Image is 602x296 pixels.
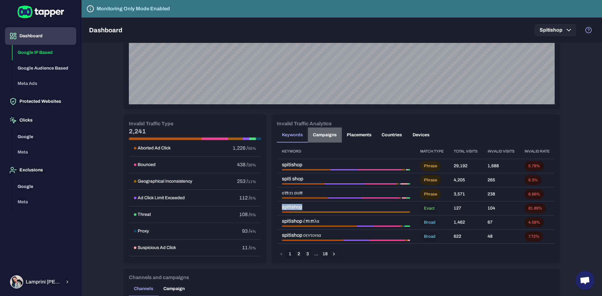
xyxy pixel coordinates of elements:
[525,234,543,239] span: 7.72%
[401,169,405,170] div: Geographical Inconsistency • 55
[525,206,546,211] span: 81.89%
[282,169,330,170] div: Aborted Ad Click • 683
[242,228,250,234] span: 93 /
[420,192,441,197] span: Phrase
[449,201,483,216] td: 127
[404,226,410,227] div: Threat • 3
[282,211,289,213] div: Aborted Ad Click • 6
[449,173,483,187] td: 4,205
[406,197,410,199] div: Threat • 8
[87,5,94,13] svg: Tapper is not blocking any fraudulent activity for this domain
[250,213,256,217] span: 5%
[483,201,520,216] td: 104
[449,216,483,230] td: 1,462
[420,206,438,211] span: Exact
[406,169,407,170] div: Suspicious Ad Click • 19
[525,164,544,169] span: 5.78%
[233,145,248,151] span: 1,226 /
[277,250,338,258] nav: pagination navigation
[356,226,374,227] div: Ad Click Limit Exceeded • 9
[405,169,406,170] div: Proxy • 14
[13,60,76,76] button: Google Audience Based
[282,240,343,241] div: Aborted Ad Click • 24
[308,127,342,143] button: Campaigns
[13,65,76,70] a: Google Audience Based
[5,98,76,104] a: Protected Websites
[343,240,369,241] div: Ad Click Limit Exceeded • 10
[420,178,441,183] span: Phrase
[282,226,356,227] div: Aborted Ad Click • 39
[365,183,396,184] div: Bounced • 71
[304,250,312,258] button: Go to page 3
[399,197,401,199] div: Geographical Inconsistency • 3
[129,120,173,127] h6: Invalid Traffic Type
[282,183,325,184] div: Aborted Ad Click • 96
[295,250,303,258] button: Go to page 2
[237,179,248,184] span: 253 /
[407,127,435,143] button: Devices
[277,120,332,127] h6: Invalid Traffic Analytics
[138,212,151,217] h6: Threat
[399,183,400,184] div: Proxy • 4
[374,226,400,227] div: Bounced • 14
[237,162,248,167] span: 438 /
[330,169,357,170] div: Ad Click Limit Exceeded • 380
[13,45,76,60] button: Google IP Based
[483,187,520,201] td: 238
[13,49,76,55] a: Google IP Based
[250,196,256,200] span: 5%
[312,251,320,257] div: …
[483,230,520,244] td: 48
[138,179,192,184] h6: Geographical Inconsistency
[239,212,250,217] span: 108 /
[325,183,365,184] div: Ad Click Limit Exceeded • 91
[358,169,401,170] div: Bounced • 610
[576,271,594,290] a: Ανοιχτή συνομιλία
[282,204,410,210] span: spitishop
[449,159,483,173] td: 29,192
[239,195,250,200] span: 112 /
[250,229,256,234] span: 4%
[13,179,76,195] button: Google
[13,133,76,139] a: Google
[250,246,256,250] span: 0%
[420,234,439,239] span: Broad
[13,129,76,145] button: Google
[483,159,520,173] td: 1,688
[5,117,76,122] a: Clicks
[282,197,328,199] div: Aborted Ad Click • 89
[405,240,408,241] div: Geographical Inconsistency • 1
[408,240,410,241] div: Suspicious Ad Click • 1
[89,26,122,34] h5: Dashboard
[415,144,449,159] th: Match type
[400,183,408,184] div: Suspicious Ad Click • 16
[129,127,261,135] h5: 2,241
[129,274,189,281] h6: Channels and campaigns
[369,240,405,241] div: Bounced • 14
[5,27,76,45] button: Dashboard
[403,226,404,227] div: Proxy • 1
[97,5,170,13] h6: Monitoring Only Mode Enabled
[449,187,483,201] td: 3,571
[242,245,250,250] span: 11 /
[420,220,439,225] span: Broad
[483,173,520,187] td: 265
[400,226,402,227] div: Geographical Inconsistency • 1
[5,273,76,291] button: Lamprini ReppaLamprini [PERSON_NAME]
[26,279,61,285] span: Lamprini [PERSON_NAME]
[342,127,377,143] button: Placements
[396,183,399,184] div: Geographical Inconsistency • 5
[282,190,410,196] span: σπιτι σοπ
[408,169,410,170] div: Threat • 36
[138,145,171,151] h6: Aborted Ad Click
[248,146,256,151] span: 55%
[282,218,410,224] span: spitishop έπιπλα
[138,195,185,201] h6: Ad Click Limit Exceeded
[483,216,520,230] td: 67
[248,179,256,184] span: 11%
[328,197,362,199] div: Ad Click Limit Exceeded • 65
[282,232,410,238] span: spitishop σεντονια
[13,183,76,189] a: Google
[525,220,544,225] span: 4.58%
[321,250,329,258] button: Go to page 18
